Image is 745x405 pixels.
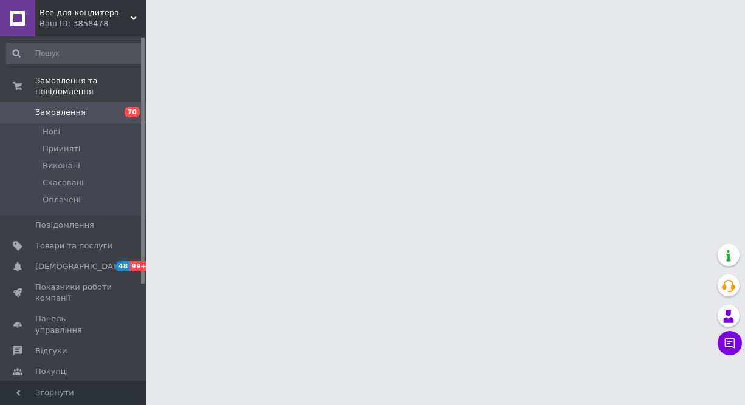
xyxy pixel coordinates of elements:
span: Оплачені [43,194,81,205]
span: Замовлення [35,107,86,118]
span: Замовлення та повідомлення [35,75,146,97]
span: Повідомлення [35,220,94,231]
span: 48 [115,261,129,271]
span: Нові [43,126,60,137]
span: Показники роботи компанії [35,282,112,304]
input: Пошук [6,43,143,64]
span: Все для кондитера [39,7,131,18]
span: Виконані [43,160,80,171]
span: 70 [125,107,140,117]
span: 99+ [129,261,149,271]
span: [DEMOGRAPHIC_DATA] [35,261,125,272]
span: Панель управління [35,313,112,335]
span: Покупці [35,366,68,377]
div: Ваш ID: 3858478 [39,18,146,29]
span: Скасовані [43,177,84,188]
button: Чат з покупцем [718,331,742,355]
span: Товари та послуги [35,240,112,251]
span: Прийняті [43,143,80,154]
span: Відгуки [35,345,67,356]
